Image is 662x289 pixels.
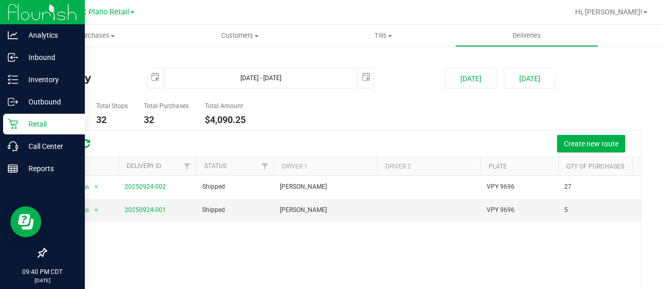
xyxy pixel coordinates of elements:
[18,51,80,64] p: Inbound
[18,73,80,86] p: Inventory
[280,205,327,215] span: [PERSON_NAME]
[257,157,274,175] a: Filter
[377,157,480,175] th: Driver 2
[504,68,556,88] button: [DATE]
[564,205,568,215] span: 5
[25,31,168,40] span: Purchases
[205,115,246,125] h4: $4,090.25
[205,103,246,110] h5: Total Amount
[96,115,128,125] h4: 32
[455,25,598,47] a: Deliveries
[90,203,103,218] span: select
[445,68,497,88] button: [DATE]
[202,182,225,192] span: Shipped
[144,115,189,125] h4: 32
[179,157,196,175] a: Filter
[18,29,80,41] p: Analytics
[18,140,80,153] p: Call Center
[18,162,80,175] p: Reports
[125,183,166,190] a: 20250924-002
[77,8,129,17] span: TX Plano Retail
[46,68,132,88] h4: Delivery Routes
[359,68,373,86] span: select
[312,31,454,40] span: Tills
[8,97,18,107] inline-svg: Outbound
[557,135,625,153] button: Create new route
[96,103,128,110] h5: Total Stops
[144,103,189,110] h5: Total Purchases
[90,180,103,194] span: select
[8,141,18,151] inline-svg: Call Center
[5,277,80,284] p: [DATE]
[148,68,162,86] span: select
[202,205,225,215] span: Shipped
[10,206,41,237] iframe: Resource center
[311,25,455,47] a: Tills
[204,162,227,170] a: Status
[127,162,161,170] a: Delivery ID
[499,31,555,40] span: Deliveries
[487,182,515,192] span: VPY 9696
[575,8,642,16] span: Hi, [PERSON_NAME]!
[564,182,571,192] span: 27
[169,31,311,40] span: Customers
[125,206,166,214] a: 20250924-001
[168,25,311,47] a: Customers
[274,157,377,175] th: Driver 1
[489,163,507,170] a: Plate
[8,74,18,85] inline-svg: Inventory
[18,118,80,130] p: Retail
[8,119,18,129] inline-svg: Retail
[8,52,18,63] inline-svg: Inbound
[564,140,619,148] span: Create new route
[566,163,624,170] a: Qty of Purchases
[280,182,327,192] span: [PERSON_NAME]
[18,96,80,108] p: Outbound
[25,25,168,47] a: Purchases
[5,267,80,277] p: 09:40 PM CDT
[487,205,515,215] span: VPY 9696
[8,163,18,174] inline-svg: Reports
[8,30,18,40] inline-svg: Analytics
